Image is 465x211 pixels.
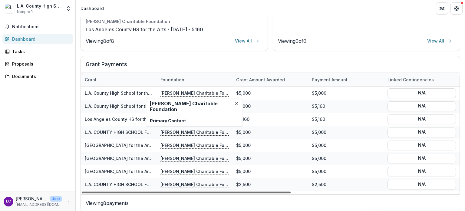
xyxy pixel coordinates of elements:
[2,22,73,32] button: Notifications
[85,143,186,148] a: [GEOGRAPHIC_DATA] for the Arts - [DATE] - 5000
[85,156,186,161] a: [GEOGRAPHIC_DATA] for the Arts - [DATE] - 5000
[86,61,455,73] h2: Grant Payments
[308,73,384,86] div: Payment Amount
[160,168,229,175] p: [PERSON_NAME] Charitable Foundation
[85,169,186,174] a: [GEOGRAPHIC_DATA] for the Arts - [DATE] - 5000
[160,155,229,162] p: [PERSON_NAME] Charitable Foundation
[78,4,106,13] nav: breadcrumb
[232,165,308,178] div: $5,000
[308,126,384,139] div: $5,000
[232,77,289,83] div: Grant amount awarded
[231,36,263,46] a: View All
[81,77,100,83] div: Grant
[160,90,229,96] p: [PERSON_NAME] Charitable Foundation
[12,48,68,55] div: Tasks
[308,87,384,100] div: $5,000
[85,90,200,96] a: L.A. County High School for the Arts Foundation - 2025
[2,59,73,69] a: Proposals
[424,36,455,46] a: View All
[6,199,11,203] div: Lisa Cassandra
[12,24,71,29] span: Notifications
[308,165,384,178] div: $5,000
[86,199,455,207] p: Viewing 8 payments
[387,179,456,189] button: N/A
[85,104,201,109] a: L.A. County High School for the Arts Foundation - 2024
[2,71,73,81] a: Documents
[387,127,456,137] button: N/A
[64,198,72,205] button: More
[384,73,460,86] div: Linked Contingencies
[308,139,384,152] div: $5,000
[85,117,191,122] a: Los Angeles County HS for the Arts - [DATE] - 5160
[12,73,68,80] div: Documents
[160,181,229,188] p: [PERSON_NAME] Charitable Foundation
[157,73,232,86] div: Foundation
[5,4,15,13] img: L.A. County High School for the Arts Foundation
[16,196,47,202] p: [PERSON_NAME] [PERSON_NAME]
[308,152,384,165] div: $5,000
[450,2,463,15] button: Get Help
[50,196,62,202] p: User
[387,140,456,150] button: N/A
[160,142,229,148] p: [PERSON_NAME] Charitable Foundation
[86,26,203,33] a: Los Angeles County HS for the Arts - [DATE] - 5160
[232,73,308,86] div: Grant amount awarded
[2,46,73,56] a: Tasks
[387,101,456,111] button: N/A
[64,2,73,15] button: Open entity switcher
[308,77,351,83] div: Payment Amount
[278,37,306,45] p: Viewing 0 of 0
[436,2,448,15] button: Partners
[387,166,456,176] button: N/A
[384,77,437,83] div: Linked Contingencies
[232,87,308,100] div: $5,000
[387,88,456,98] button: N/A
[233,100,240,107] button: Close
[157,77,188,83] div: Foundation
[160,129,229,135] p: [PERSON_NAME] Charitable Foundation
[387,114,456,124] button: N/A
[81,73,157,86] div: Grant
[308,113,384,126] div: $5,160
[85,182,208,187] a: L.A. COUNTY HIGH SCHOOL FOR THE ARTS - [DATE] - 2500
[308,100,384,113] div: $5,160
[232,126,308,139] div: $5,000
[81,5,104,12] div: Dashboard
[17,9,34,15] span: Nonprofit
[85,130,208,135] a: L.A. COUNTY HIGH SCHOOL FOR THE ARTS - [DATE] - 5000
[86,37,114,45] p: Viewing 8 of 8
[150,101,239,112] h2: [PERSON_NAME] Charitable Foundation
[2,34,73,44] a: Dashboard
[308,178,384,191] div: $2,500
[232,178,308,191] div: $2,500
[17,3,62,9] div: L.A. County High School for the Arts Foundation
[232,139,308,152] div: $5,000
[232,113,308,126] div: $5,160
[387,153,456,163] button: N/A
[150,118,239,124] p: Primary Contact
[12,36,68,42] div: Dashboard
[232,152,308,165] div: $5,000
[12,61,68,67] div: Proposals
[16,202,62,207] p: [EMAIL_ADDRESS][DOMAIN_NAME]
[232,100,308,113] div: $5,000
